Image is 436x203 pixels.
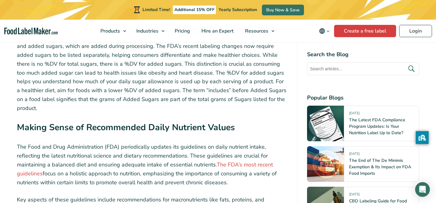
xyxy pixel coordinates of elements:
span: Additional 15% OFF [173,6,216,14]
input: Search articles... [307,62,419,75]
span: [DATE] [349,192,360,199]
div: Open Intercom Messenger [415,182,430,197]
p: The Food and Drug Administration (FDA) periodically updates its guidelines on daily nutrient inta... [17,142,287,187]
a: The End of The De Minimis Exemption & Its Impact on FDA Food Imports [349,158,411,176]
a: Products [95,20,129,42]
h4: Search the Blog [307,50,419,59]
span: Industries [134,28,159,34]
a: The FDA’s most recent guidelines [17,161,273,177]
a: Login [399,25,432,37]
span: Products [99,28,121,34]
span: Resources [243,28,269,34]
span: [DATE] [349,111,360,118]
a: Pricing [169,20,194,42]
span: Yearly Subscription [219,7,257,13]
a: Create a free label [334,25,396,37]
span: Hire an Expert [200,28,234,34]
a: Resources [239,20,278,42]
span: [DATE] [349,151,360,158]
a: Buy Now & Save [262,5,304,15]
strong: Making Sense of Recommended Daily Nutrient Values [17,121,235,133]
button: privacy banner [416,131,429,144]
a: Food Label Maker homepage [4,28,58,35]
a: Industries [131,20,168,42]
h4: Popular Blogs [307,94,419,102]
a: Hire an Expert [196,20,238,42]
p: The include both natural sugars, found in fruits and dairy products, and added sugars, which are ... [17,33,287,112]
span: Limited Time! [142,7,170,13]
a: The Latest FDA Compliance Program Updates: Is Your Nutrition Label Up to Date? [349,117,405,136]
span: Pricing [173,28,191,34]
button: Change language [315,25,334,37]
